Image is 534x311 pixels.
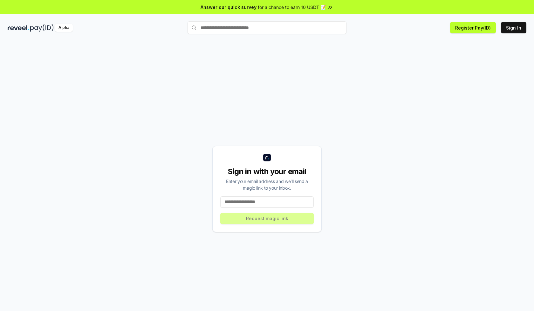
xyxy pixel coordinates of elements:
span: Answer our quick survey [201,4,257,10]
div: Enter your email address and we’ll send a magic link to your inbox. [220,178,314,191]
button: Sign In [501,22,526,33]
img: reveel_dark [8,24,29,32]
span: for a chance to earn 10 USDT 📝 [258,4,326,10]
img: pay_id [30,24,54,32]
div: Alpha [55,24,73,32]
button: Register Pay(ID) [450,22,496,33]
div: Sign in with your email [220,166,314,177]
img: logo_small [263,154,271,161]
